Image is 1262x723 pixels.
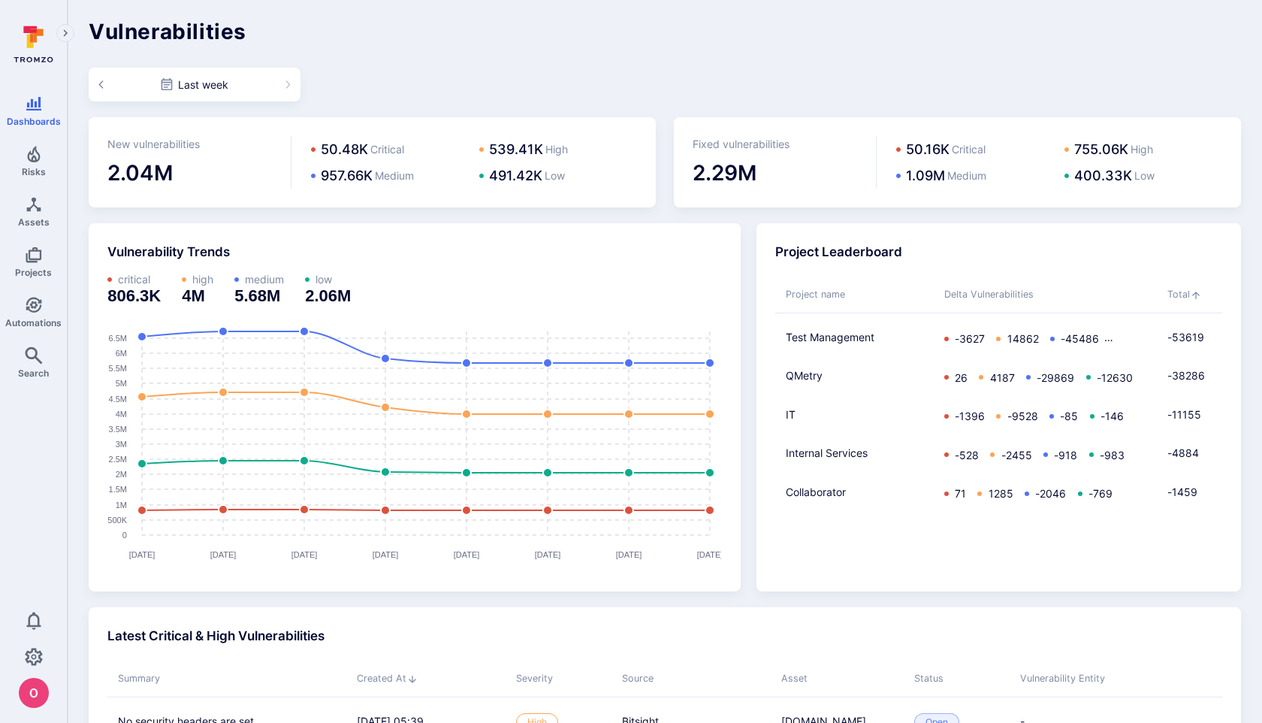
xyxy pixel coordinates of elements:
text: [DATE] [697,550,723,559]
span: sort by Project name [775,277,934,313]
h3: value [305,287,351,305]
span: 2.06M [305,286,351,305]
text: 1.5M [109,485,127,494]
text: 3M [116,440,127,449]
div: -12630 [1079,370,1133,386]
span: sort by Status [904,661,1010,697]
span: 755.06K [1074,141,1128,157]
span: 957.66K [321,168,373,183]
h1: Vulnerabilities [89,21,1241,42]
text: 4.5M [109,395,127,404]
text: [DATE] [291,550,318,559]
span: cell for Project name [775,434,934,473]
a: IT [786,407,923,422]
text: 2M [116,470,127,479]
span: sort by Source [611,661,771,697]
div: 1285 [971,486,1013,501]
span: medium [245,272,284,287]
div: -19368 [1104,331,1158,346]
span: 5.68M [234,286,280,305]
span: cell for Delta Vulnerabilities [934,434,1158,473]
span: Search [18,368,49,379]
span: 1.09M [906,168,945,183]
div: total value [107,157,280,189]
span: cell for Delta Vulnerabilities [934,473,1158,513]
span: sort by Total [1157,277,1222,313]
text: 1M [116,501,127,510]
text: 6M [116,349,127,358]
div: Toggle SortBy [786,288,923,302]
text: 500K [107,516,127,525]
span: cell for Delta Vulnerabilities [934,319,1158,358]
div: 1.09MMedium [896,162,1054,189]
text: [DATE] [129,550,155,559]
span: sort by Severity [506,661,611,697]
div: 957.66KMedium [311,162,469,189]
div: Project Leaderboard [775,243,1222,262]
span: critical [118,272,150,287]
span: cell for Project name [775,473,934,513]
text: 6.5M [109,334,127,343]
div: -918 [1037,447,1078,463]
text: [DATE] [373,550,399,559]
span: sort by Asset [771,661,904,697]
div: 755.06KHigh [1064,136,1222,162]
div: Last week [116,77,273,92]
span: 4M [182,286,205,305]
span: cell for Total [1157,473,1222,513]
span: cell for Total [1157,434,1222,473]
div: -9528 [990,408,1038,424]
h3: value [182,287,213,305]
div: Toggle SortBy [1020,672,1212,686]
div: 50.48KCritical [311,136,469,162]
span: Projects [15,267,52,278]
div: 71 [944,486,966,501]
span: 2.04M [107,160,173,186]
text: [DATE] [535,550,561,559]
h3: value [234,287,284,305]
text: [DATE] [454,550,480,559]
div: Latest Critical & High Vulnerabilities [107,627,1222,646]
span: 539.41K [489,141,543,157]
text: 5M [116,379,127,388]
div: 400.33KLow [1064,162,1222,189]
div: -3627 [944,331,985,346]
div: Toggle SortBy [622,672,760,686]
span: Automations [5,317,62,328]
i: Expand navigation menu [60,27,71,40]
img: ACg8ocJcCe-YbLxGm5tc0PuNRxmgP8aEm0RBXn6duO8aeMVK9zjHhw=s96-c [19,678,49,708]
div: -983 [1082,447,1125,463]
div: -85 [1043,408,1079,424]
div: Toggle SortBy [516,672,601,686]
span: cell for Delta Vulnerabilities [934,396,1158,435]
a: Internal Services [786,445,923,461]
div: Toggle SortBy [944,288,1147,302]
div: Toggle SortBy [1167,288,1212,302]
span: 806.3K [107,286,161,305]
div: -2455 [984,447,1032,463]
span: Assets [18,216,50,228]
text: [DATE] [210,550,237,559]
text: 4M [116,410,127,419]
span: 2.29M [693,160,756,186]
div: 50.16KCritical [896,136,1054,162]
span: 50.48K [321,141,368,157]
a: QMetry [786,368,923,383]
span: cell for Total [1157,357,1222,396]
div: Toggle SortBy [781,672,893,686]
span: cell for Total [1157,319,1222,358]
span: cell for Project name [775,396,934,435]
span: cell for Project name [775,319,934,358]
div: -1396 [944,408,985,424]
text: 2.5M [109,455,127,464]
span: high [192,272,213,287]
div: Toggle SortBy [357,672,495,686]
div: -769 [1071,486,1113,501]
span: sort by Summary [107,661,346,697]
div: -146 [1083,408,1124,424]
span: sort by Created At [346,661,506,697]
span: sort by Delta Vulnerabilities [934,277,1158,313]
text: [DATE] [616,550,642,559]
div: -528 [944,447,979,463]
div: oleg malkov [19,678,49,708]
